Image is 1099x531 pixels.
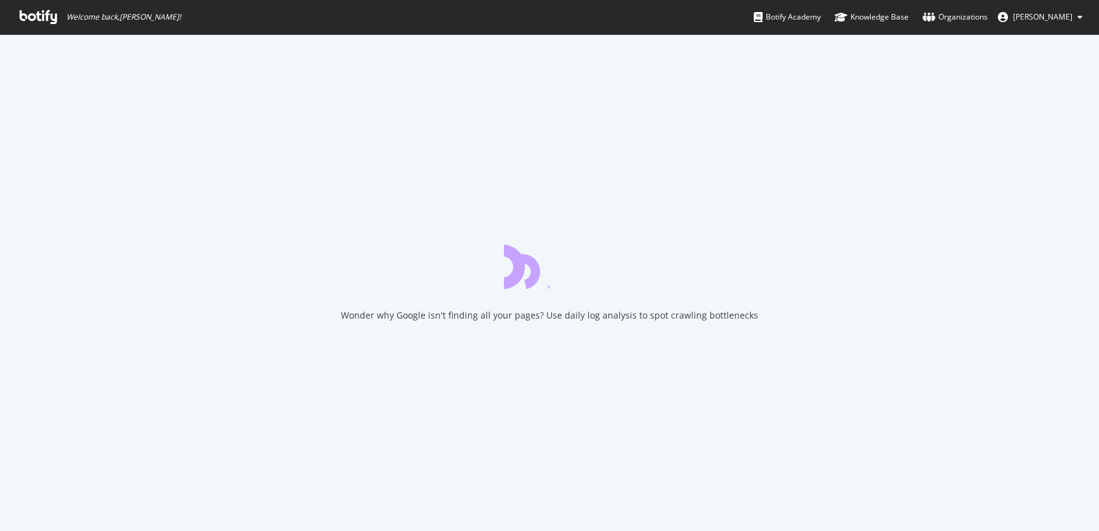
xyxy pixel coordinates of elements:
[1013,11,1072,22] span: Travis Yano
[988,7,1093,27] button: [PERSON_NAME]
[504,243,595,289] div: animation
[923,11,988,23] div: Organizations
[835,11,909,23] div: Knowledge Base
[341,309,758,322] div: Wonder why Google isn't finding all your pages? Use daily log analysis to spot crawling bottlenecks
[754,11,821,23] div: Botify Academy
[66,12,181,22] span: Welcome back, [PERSON_NAME] !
